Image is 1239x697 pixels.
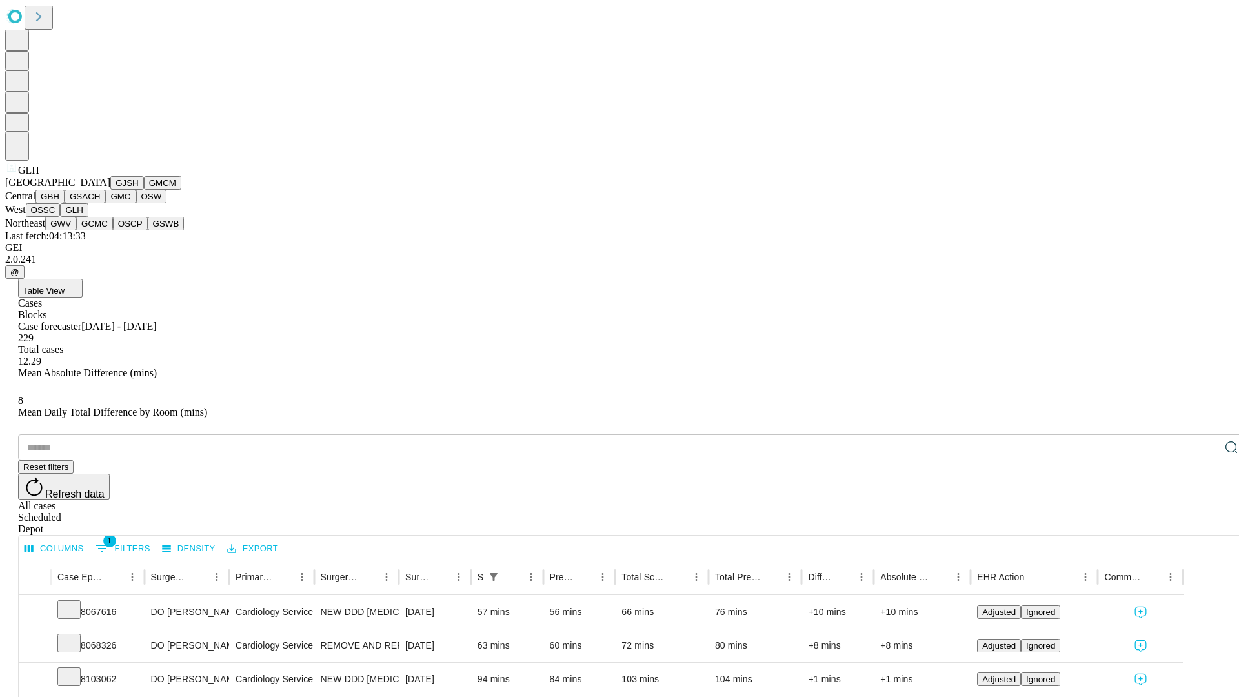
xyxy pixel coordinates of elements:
[18,474,110,500] button: Refresh data
[405,572,430,582] div: Surgery Date
[10,267,19,277] span: @
[321,572,358,582] div: Surgery Name
[982,674,1016,684] span: Adjusted
[25,601,45,624] button: Expand
[57,663,138,696] div: 8103062
[105,190,136,203] button: GMC
[103,534,116,547] span: 1
[92,538,154,559] button: Show filters
[275,568,293,586] button: Sort
[405,663,465,696] div: [DATE]
[852,568,871,586] button: Menu
[715,572,761,582] div: Total Predicted Duration
[76,217,113,230] button: GCMC
[880,572,930,582] div: Absolute Difference
[1021,639,1060,652] button: Ignored
[236,572,273,582] div: Primary Service
[18,332,34,343] span: 229
[18,395,23,406] span: 8
[550,663,609,696] div: 84 mins
[144,176,181,190] button: GMCM
[5,254,1234,265] div: 2.0.241
[151,663,223,696] div: DO [PERSON_NAME] [PERSON_NAME]
[236,629,307,662] div: Cardiology Service
[1026,674,1055,684] span: Ignored
[687,568,705,586] button: Menu
[18,165,39,176] span: GLH
[1021,672,1060,686] button: Ignored
[57,572,104,582] div: Case Epic Id
[359,568,378,586] button: Sort
[1026,641,1055,651] span: Ignored
[834,568,852,586] button: Sort
[808,596,867,629] div: +10 mins
[45,217,76,230] button: GWV
[18,344,63,355] span: Total cases
[478,572,483,582] div: Scheduled In Room Duration
[880,629,964,662] div: +8 mins
[977,639,1021,652] button: Adjusted
[808,572,833,582] div: Difference
[478,629,537,662] div: 63 mins
[21,539,87,559] button: Select columns
[715,596,796,629] div: 76 mins
[405,596,465,629] div: [DATE]
[105,568,123,586] button: Sort
[321,596,392,629] div: NEW DDD [MEDICAL_DATA] GENERATOR ONLY
[478,663,537,696] div: 94 mins
[880,663,964,696] div: +1 mins
[45,489,105,500] span: Refresh data
[669,568,687,586] button: Sort
[151,596,223,629] div: DO [PERSON_NAME] [PERSON_NAME]
[321,663,392,696] div: NEW DDD [MEDICAL_DATA] IMPLANT
[808,629,867,662] div: +8 mins
[293,568,311,586] button: Menu
[977,672,1021,686] button: Adjusted
[715,629,796,662] div: 80 mins
[1025,568,1043,586] button: Sort
[405,629,465,662] div: [DATE]
[5,190,35,201] span: Central
[949,568,967,586] button: Menu
[762,568,780,586] button: Sort
[110,176,144,190] button: GJSH
[378,568,396,586] button: Menu
[81,321,156,332] span: [DATE] - [DATE]
[5,265,25,279] button: @
[550,596,609,629] div: 56 mins
[594,568,612,586] button: Menu
[236,596,307,629] div: Cardiology Service
[1143,568,1162,586] button: Sort
[880,596,964,629] div: +10 mins
[1104,572,1142,582] div: Comments
[1162,568,1180,586] button: Menu
[715,663,796,696] div: 104 mins
[432,568,450,586] button: Sort
[151,572,188,582] div: Surgeon Name
[18,321,81,332] span: Case forecaster
[504,568,522,586] button: Sort
[18,367,157,378] span: Mean Absolute Difference (mins)
[190,568,208,586] button: Sort
[576,568,594,586] button: Sort
[18,356,41,367] span: 12.29
[57,596,138,629] div: 8067616
[113,217,148,230] button: OSCP
[1076,568,1094,586] button: Menu
[621,596,702,629] div: 66 mins
[550,629,609,662] div: 60 mins
[159,539,219,559] button: Density
[148,217,185,230] button: GSWB
[123,568,141,586] button: Menu
[25,669,45,691] button: Expand
[478,596,537,629] div: 57 mins
[977,572,1024,582] div: EHR Action
[26,203,61,217] button: OSSC
[151,629,223,662] div: DO [PERSON_NAME] [PERSON_NAME]
[18,407,207,418] span: Mean Daily Total Difference by Room (mins)
[931,568,949,586] button: Sort
[23,462,68,472] span: Reset filters
[977,605,1021,619] button: Adjusted
[621,572,668,582] div: Total Scheduled Duration
[450,568,468,586] button: Menu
